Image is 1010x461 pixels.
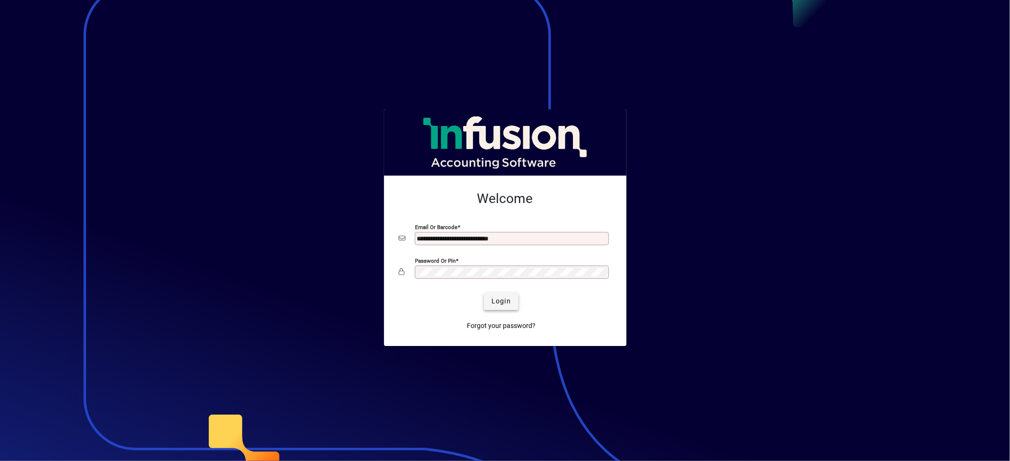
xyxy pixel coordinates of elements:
mat-label: Password or Pin [415,257,456,264]
a: Forgot your password? [463,318,539,335]
h2: Welcome [399,191,611,207]
span: Login [492,296,511,306]
button: Login [484,293,518,310]
mat-label: Email or Barcode [415,223,458,230]
span: Forgot your password? [467,321,536,331]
